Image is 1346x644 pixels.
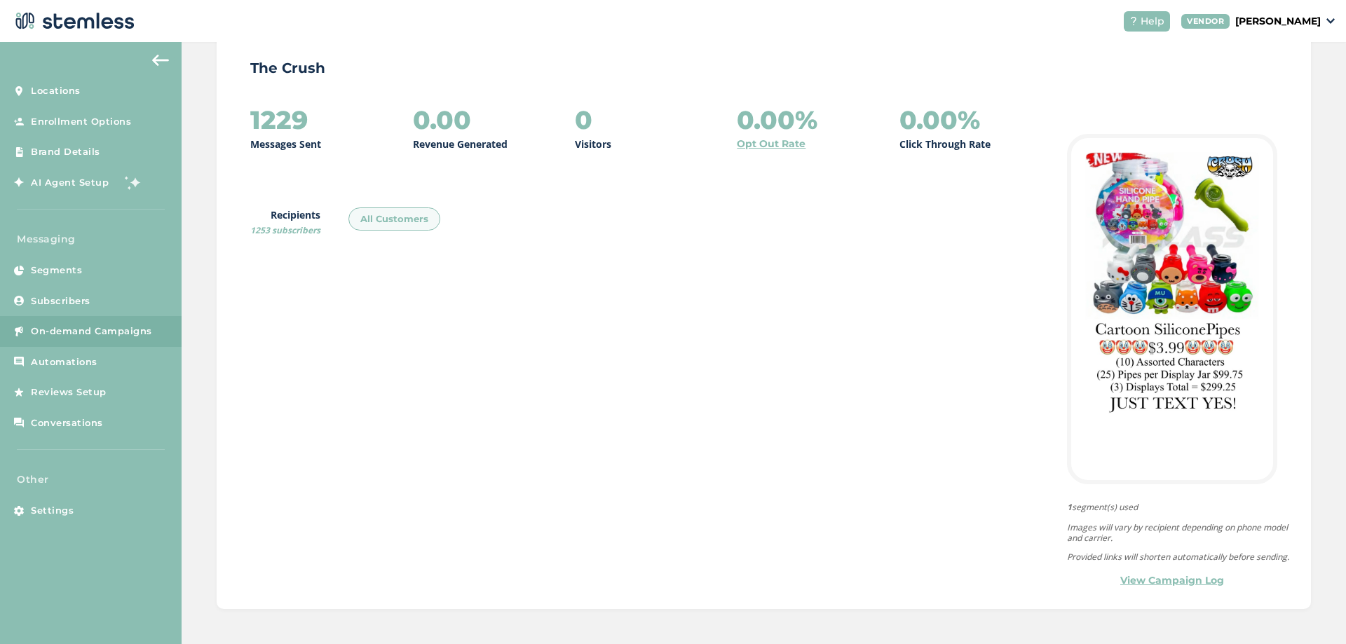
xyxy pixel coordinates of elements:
[1276,577,1346,644] iframe: Chat Widget
[11,7,135,35] img: logo-dark-0685b13c.svg
[250,58,1277,78] p: The Crush
[31,504,74,518] span: Settings
[119,168,147,196] img: glitter-stars-b7820f95.gif
[1067,501,1072,513] strong: 1
[31,176,109,190] span: AI Agent Setup
[1067,522,1291,543] p: Images will vary by recipient depending on phone model and carrier.
[1120,573,1224,588] a: View Campaign Log
[31,145,100,159] span: Brand Details
[1129,17,1138,25] img: icon-help-white-03924b79.svg
[250,137,321,151] p: Messages Sent
[1235,14,1321,29] p: [PERSON_NAME]
[250,224,320,236] span: 1253 subscribers
[348,207,440,231] div: All Customers
[31,355,97,369] span: Automations
[899,106,980,134] h2: 0.00%
[31,115,131,129] span: Enrollment Options
[1141,14,1164,29] span: Help
[31,385,107,399] span: Reviews Setup
[250,207,320,237] label: Recipients
[152,55,169,66] img: icon-arrow-back-accent-c549486e.svg
[575,106,592,134] h2: 0
[737,137,805,151] a: Opt Out Rate
[737,106,817,134] h2: 0.00%
[899,137,991,151] p: Click Through Rate
[31,263,82,278] span: Segments
[413,106,471,134] h2: 0.00
[31,294,90,308] span: Subscribers
[1067,551,1291,562] p: Provided links will shorten automatically before sending.
[250,106,308,134] h2: 1229
[31,416,103,430] span: Conversations
[1067,501,1291,514] span: segment(s) used
[31,324,152,338] span: On-demand Campaigns
[1181,14,1230,29] div: VENDOR
[31,84,81,98] span: Locations
[413,137,508,151] p: Revenue Generated
[575,137,611,151] p: Visitors
[1085,152,1259,417] img: Mb8Hhf910UwhH50iTsK9bgEEpjkrCTrX.jpg
[1326,18,1335,24] img: icon_down-arrow-small-66adaf34.svg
